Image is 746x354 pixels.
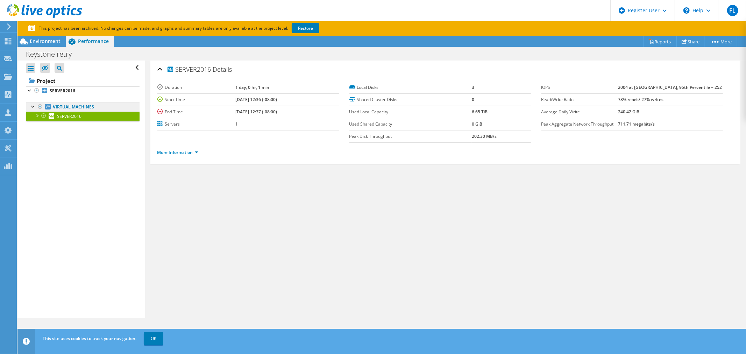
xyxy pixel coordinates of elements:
a: More Information [157,149,198,155]
span: Details [213,65,232,73]
a: Reports [643,36,677,47]
a: Share [676,36,705,47]
span: Performance [78,38,109,44]
b: 2004 at [GEOGRAPHIC_DATA], 95th Percentile = 252 [618,84,722,90]
label: Used Local Capacity [349,108,472,115]
b: [DATE] 12:37 (-08:00) [235,109,277,115]
svg: \n [683,7,690,14]
b: 0 [472,97,474,102]
span: SERVER2016 [57,113,81,119]
b: 711.71 megabits/s [618,121,655,127]
label: Start Time [157,96,236,103]
label: IOPS [541,84,618,91]
label: Read/Write Ratio [541,96,618,103]
a: OK [144,332,163,345]
a: Virtual Machines [26,102,140,112]
a: SERVER2016 [26,112,140,121]
b: 202.30 MB/s [472,133,497,139]
label: End Time [157,108,236,115]
b: 73% reads/ 27% writes [618,97,663,102]
span: FL [727,5,738,16]
a: SERVER2016 [26,86,140,95]
span: Environment [30,38,61,44]
p: This project has been archived. No changes can be made, and graphs and summary tables are only av... [28,24,371,32]
b: 3 [472,84,474,90]
label: Duration [157,84,236,91]
label: Servers [157,121,236,128]
label: Local Disks [349,84,472,91]
h1: Keystone retry [23,50,83,58]
b: 1 day, 0 hr, 1 min [235,84,269,90]
label: Shared Cluster Disks [349,96,472,103]
label: Average Daily Write [541,108,618,115]
a: More [705,36,737,47]
b: 6.65 TiB [472,109,488,115]
a: Restore [292,23,319,33]
span: SERVER2016 [166,65,211,73]
b: [DATE] 12:36 (-08:00) [235,97,277,102]
b: SERVER2016 [50,88,75,94]
label: Peak Aggregate Network Throughput [541,121,618,128]
b: 1 [235,121,238,127]
span: This site uses cookies to track your navigation. [43,335,136,341]
label: Used Shared Capacity [349,121,472,128]
b: 0 GiB [472,121,482,127]
a: Project [26,75,140,86]
label: Peak Disk Throughput [349,133,472,140]
b: 240.42 GiB [618,109,639,115]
